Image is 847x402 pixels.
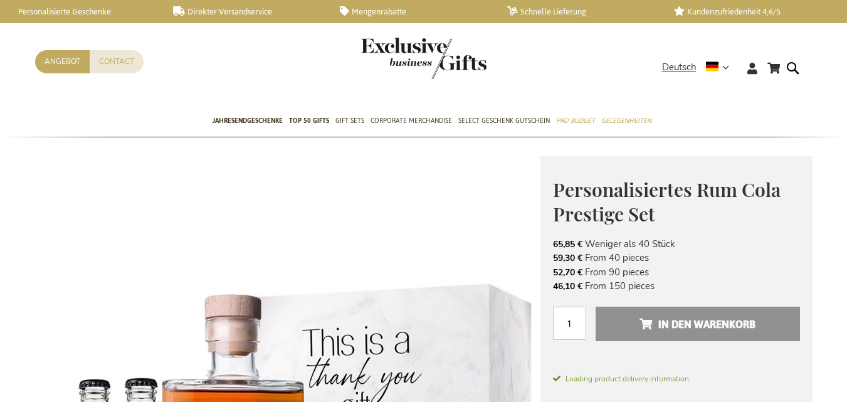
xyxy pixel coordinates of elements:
a: Angebot [35,50,90,73]
span: Deutsch [662,60,697,75]
a: Personalisierte Geschenke [6,6,153,17]
li: From 90 pieces [553,265,800,279]
span: Jahresendgeschenke [213,114,283,127]
a: Direkter Versandservice [173,6,320,17]
a: Jahresendgeschenke [213,106,283,137]
a: Corporate Merchandise [371,106,452,137]
a: Select Geschenk Gutschein [458,106,550,137]
li: From 150 pieces [553,279,800,293]
span: Pro Budget [556,114,595,127]
input: Menge [553,307,586,340]
li: From 40 pieces [553,251,800,265]
span: Corporate Merchandise [371,114,452,127]
a: Kundenzufriedenheit 4,6/5 [674,6,821,17]
a: Pro Budget [556,106,595,137]
a: Gelegenheiten [601,106,651,137]
span: Gelegenheiten [601,114,651,127]
span: 46,10 € [553,280,582,292]
span: TOP 50 Gifts [289,114,329,127]
span: 52,70 € [553,267,582,278]
a: store logo [361,38,424,79]
span: Gift Sets [335,114,364,127]
a: Gift Sets [335,106,364,137]
img: Exclusive Business gifts logo [361,38,487,79]
a: Schnelle Lieferung [507,6,654,17]
span: 65,85 € [553,238,582,250]
span: 59,30 € [553,252,582,264]
span: Loading product delivery information. [553,373,800,384]
li: Weniger als 40 Stück [553,237,800,251]
a: TOP 50 Gifts [289,106,329,137]
a: Mengenrabatte [340,6,487,17]
span: Personalisiertes Rum Cola Prestige Set [553,177,781,226]
span: Select Geschenk Gutschein [458,114,550,127]
a: Contact [90,50,144,73]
